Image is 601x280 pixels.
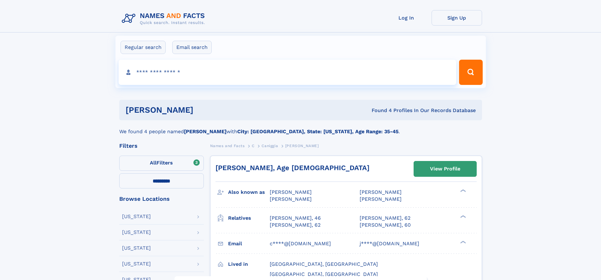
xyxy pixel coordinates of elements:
[172,41,212,54] label: Email search
[459,240,466,244] div: ❯
[237,128,398,134] b: City: [GEOGRAPHIC_DATA], State: [US_STATE], Age Range: 35-45
[360,215,410,222] a: [PERSON_NAME], 62
[119,120,482,135] div: We found 4 people named with .
[121,41,166,54] label: Regular search
[360,189,402,195] span: [PERSON_NAME]
[270,189,312,195] span: [PERSON_NAME]
[262,144,278,148] span: Caniggia
[285,144,319,148] span: [PERSON_NAME]
[270,261,378,267] span: [GEOGRAPHIC_DATA], [GEOGRAPHIC_DATA]
[119,196,204,202] div: Browse Locations
[122,230,151,235] div: [US_STATE]
[119,60,457,85] input: search input
[252,142,255,150] a: C
[270,215,321,222] a: [PERSON_NAME], 46
[430,162,460,176] div: View Profile
[360,222,411,229] a: [PERSON_NAME], 60
[119,143,204,149] div: Filters
[432,10,482,26] a: Sign Up
[210,142,245,150] a: Names and Facts
[119,156,204,171] label: Filters
[459,60,482,85] button: Search Button
[252,144,255,148] span: C
[459,189,466,193] div: ❯
[228,238,270,249] h3: Email
[184,128,227,134] b: [PERSON_NAME]
[459,214,466,218] div: ❯
[381,10,432,26] a: Log In
[414,161,476,176] a: View Profile
[360,196,402,202] span: [PERSON_NAME]
[228,213,270,223] h3: Relatives
[228,259,270,270] h3: Lived in
[150,160,156,166] span: All
[228,187,270,198] h3: Also known as
[270,196,312,202] span: [PERSON_NAME]
[262,142,278,150] a: Caniggia
[119,10,210,27] img: Logo Names and Facts
[122,214,151,219] div: [US_STATE]
[282,107,476,114] div: Found 4 Profiles In Our Records Database
[270,271,378,277] span: [GEOGRAPHIC_DATA], [GEOGRAPHIC_DATA]
[126,106,283,114] h1: [PERSON_NAME]
[270,222,321,229] a: [PERSON_NAME], 62
[122,246,151,251] div: [US_STATE]
[215,164,369,172] a: [PERSON_NAME], Age [DEMOGRAPHIC_DATA]
[122,261,151,266] div: [US_STATE]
